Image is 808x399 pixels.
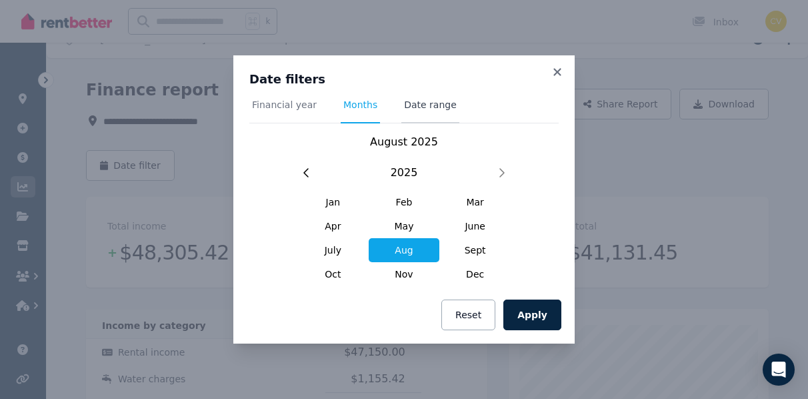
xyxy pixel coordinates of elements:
button: Reset [441,300,495,330]
span: August 2025 [370,135,438,148]
span: Sept [439,238,511,262]
span: Feb [369,190,440,214]
span: July [297,238,369,262]
span: Mar [439,190,511,214]
span: Nov [369,262,440,286]
span: June [439,214,511,238]
span: 2025 [391,165,418,181]
div: Open Intercom Messenger [763,354,795,386]
span: Jan [297,190,369,214]
span: Financial year [252,98,317,111]
span: Aug [369,238,440,262]
span: Dec [439,262,511,286]
h3: Date filters [249,71,559,87]
span: Apr [297,214,369,238]
nav: Tabs [249,98,559,123]
span: May [369,214,440,238]
button: Apply [503,300,561,330]
span: Date range [404,98,457,111]
span: Months [343,98,377,111]
span: Oct [297,262,369,286]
